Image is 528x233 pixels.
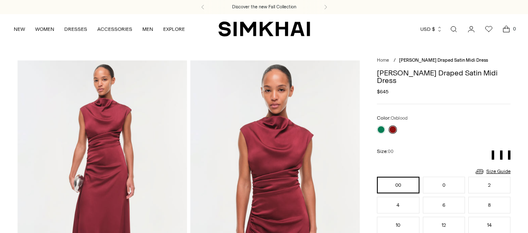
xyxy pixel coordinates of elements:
[142,20,153,38] a: MEN
[423,197,465,213] button: 6
[97,20,132,38] a: ACCESSORIES
[232,4,296,10] a: Discover the new Fall Collection
[420,20,442,38] button: USD $
[391,115,407,121] span: Oxblood
[510,25,518,33] span: 0
[475,166,510,177] a: Size Guide
[468,177,510,193] button: 2
[163,20,185,38] a: EXPLORE
[388,149,394,154] span: 00
[35,20,54,38] a: WOMEN
[377,57,510,64] nav: breadcrumbs
[463,21,480,38] a: Go to the account page
[377,177,419,193] button: 00
[445,21,462,38] a: Open search modal
[480,21,497,38] a: Wishlist
[377,197,419,213] button: 4
[377,88,389,95] span: $645
[377,58,389,63] a: Home
[377,148,394,155] label: Size:
[468,197,510,213] button: 8
[377,69,510,84] h1: [PERSON_NAME] Draped Satin Midi Dress
[64,20,87,38] a: DRESSES
[399,58,488,63] span: [PERSON_NAME] Draped Satin Midi Dress
[423,177,465,193] button: 0
[394,57,396,64] div: /
[218,21,310,37] a: SIMKHAI
[14,20,25,38] a: NEW
[377,114,407,122] label: Color:
[498,21,515,38] a: Open cart modal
